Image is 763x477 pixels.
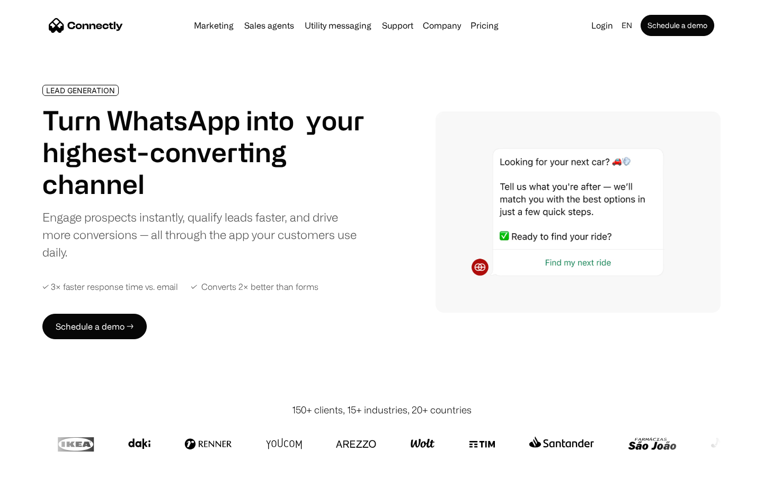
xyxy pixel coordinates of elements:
[21,458,64,473] ul: Language list
[190,21,238,30] a: Marketing
[42,104,365,200] h1: Turn WhatsApp into your highest-converting channel
[11,457,64,473] aside: Language selected: English
[378,21,418,30] a: Support
[42,314,147,339] a: Schedule a demo →
[466,21,503,30] a: Pricing
[292,403,472,417] div: 150+ clients, 15+ industries, 20+ countries
[240,21,298,30] a: Sales agents
[49,17,123,33] a: home
[42,208,365,261] div: Engage prospects instantly, qualify leads faster, and drive more conversions — all through the ap...
[622,18,632,33] div: en
[42,282,178,292] div: ✓ 3× faster response time vs. email
[587,18,617,33] a: Login
[300,21,376,30] a: Utility messaging
[641,15,714,36] a: Schedule a demo
[191,282,318,292] div: ✓ Converts 2× better than forms
[420,18,464,33] div: Company
[46,86,115,94] div: LEAD GENERATION
[423,18,461,33] div: Company
[617,18,638,33] div: en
